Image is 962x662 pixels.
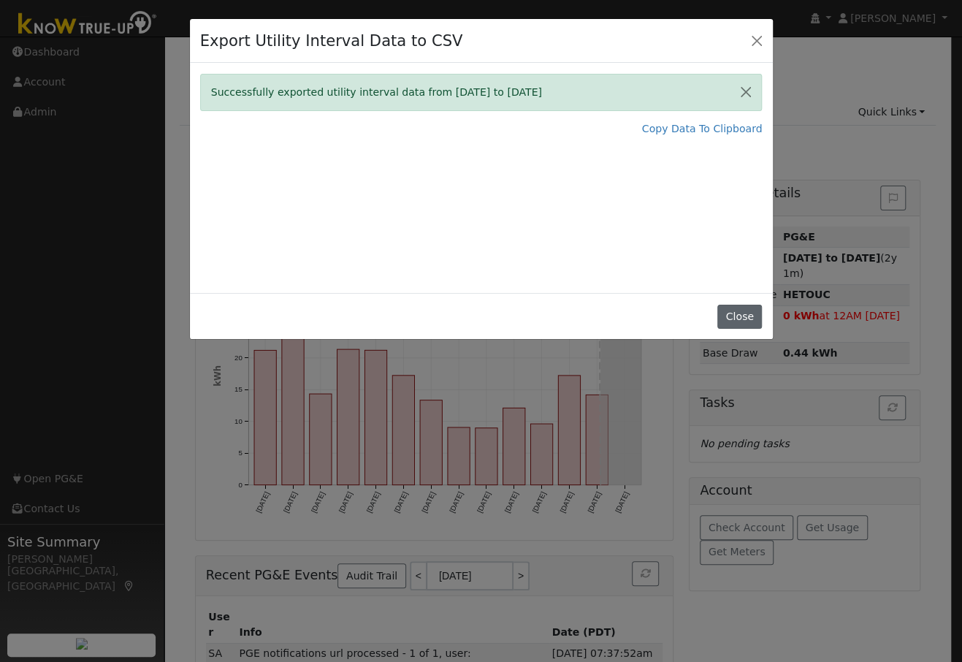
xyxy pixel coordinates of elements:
button: Close [730,75,761,110]
div: Successfully exported utility interval data from [DATE] to [DATE] [200,74,763,111]
button: Close [717,305,762,330]
a: Copy Data To Clipboard [642,121,763,137]
button: Close [747,30,767,50]
h4: Export Utility Interval Data to CSV [200,29,463,53]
